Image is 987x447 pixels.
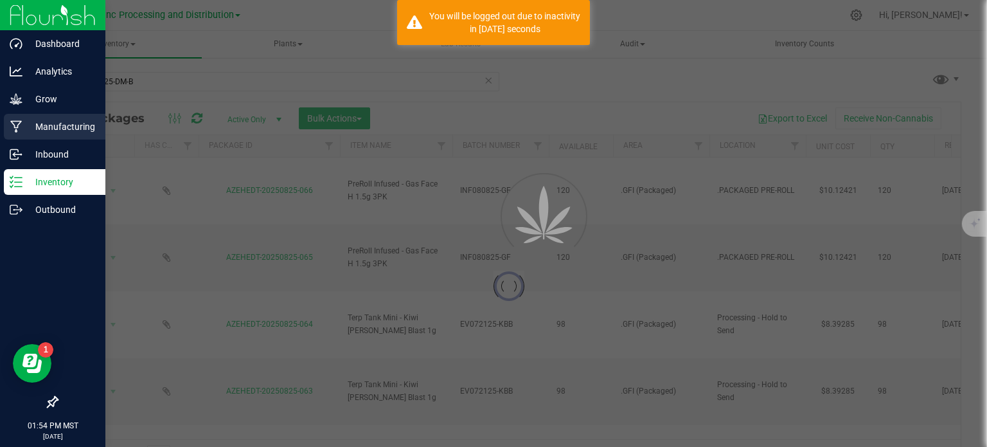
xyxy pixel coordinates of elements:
p: Outbound [22,202,100,217]
p: Grow [22,91,100,107]
inline-svg: Outbound [10,203,22,216]
p: Dashboard [22,36,100,51]
p: Analytics [22,64,100,79]
p: Inventory [22,174,100,190]
iframe: Resource center [13,344,51,383]
div: You will be logged out due to inactivity in 1200 seconds [429,10,580,35]
inline-svg: Inventory [10,176,22,188]
inline-svg: Manufacturing [10,120,22,133]
iframe: Resource center unread badge [38,342,53,358]
p: Inbound [22,147,100,162]
p: 01:54 PM MST [6,420,100,432]
inline-svg: Grow [10,93,22,105]
inline-svg: Inbound [10,148,22,161]
inline-svg: Analytics [10,65,22,78]
inline-svg: Dashboard [10,37,22,50]
p: Manufacturing [22,119,100,134]
p: [DATE] [6,432,100,441]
